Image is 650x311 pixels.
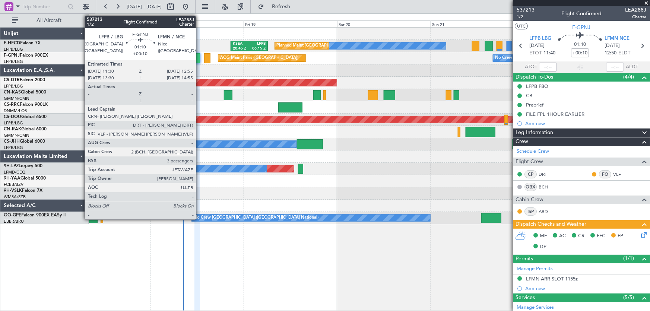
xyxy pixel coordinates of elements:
[4,41,41,45] a: F-HECDFalcon 7X
[4,41,20,45] span: F-HECD
[526,92,532,99] div: CB
[515,23,528,29] button: UTC
[4,164,19,168] span: 9H-LPZ
[4,139,45,144] a: CS-JHHGlobal 6000
[4,176,20,181] span: 9H-YAA
[516,128,553,137] span: Leg Information
[578,232,584,240] span: CR
[516,255,533,263] span: Permits
[605,35,630,42] span: LFMN NCE
[8,15,81,26] button: All Aircraft
[249,46,266,51] div: 06:15 Z
[233,46,249,51] div: 20:45 Z
[623,254,634,262] span: (1/1)
[266,4,297,9] span: Refresh
[543,50,555,57] span: 11:40
[90,15,103,21] div: [DATE]
[516,220,586,229] span: Dispatch Checks and Weather
[561,10,602,18] div: Flight Confirmed
[618,232,623,240] span: FP
[4,133,29,138] a: GMMN/CMN
[127,3,162,10] span: [DATE] - [DATE]
[540,243,546,251] span: DP
[526,111,584,117] div: FILE FPL 1HOUR EARLIER
[4,120,23,126] a: LFPB/LBG
[539,208,555,215] a: ABD
[244,20,337,27] div: Fri 19
[525,285,646,292] div: Add new
[559,232,566,240] span: AC
[150,20,244,27] div: Thu 18
[4,182,23,187] a: FCBB/BZV
[540,232,547,240] span: MF
[4,213,66,218] a: OO-GPEFalcon 900EX EASy II
[526,83,548,89] div: LFPB FBO
[4,115,47,119] a: CS-DOUGlobal 6500
[4,188,22,193] span: 9H-VSLK
[4,78,45,82] a: CS-DTRFalcon 2000
[618,50,630,57] span: ELDT
[599,170,611,178] div: FO
[524,170,537,178] div: CP
[249,41,266,47] div: LFPB
[4,59,23,64] a: LFPB/LBG
[516,158,543,166] span: Flight Crew
[4,188,42,193] a: 9H-VSLKFalcon 7X
[56,20,150,27] div: Wed 17
[4,90,46,95] a: CN-KASGlobal 5000
[516,293,535,302] span: Services
[431,20,524,27] div: Sun 21
[526,276,578,282] div: LFMN ARR SLOT 1155z
[526,102,543,108] div: Prebrief
[220,53,298,64] div: AOG Maint Paris ([GEOGRAPHIC_DATA])
[194,212,318,223] div: No Crew [GEOGRAPHIC_DATA] ([GEOGRAPHIC_DATA] National)
[517,148,549,155] a: Schedule Crew
[4,90,21,95] span: CN-KAS
[529,50,542,57] span: ETOT
[517,14,535,20] span: 1/2
[4,102,20,107] span: CS-RRC
[516,73,553,82] span: Dispatch To-Dos
[23,1,66,12] input: Trip Number
[605,42,620,50] span: [DATE]
[337,20,431,27] div: Sat 20
[517,265,553,273] a: Manage Permits
[4,102,48,107] a: CS-RRCFalcon 900LX
[573,23,591,31] span: F-GPNJ
[529,35,551,42] span: LFPB LBG
[525,63,537,71] span: ATOT
[19,18,79,23] span: All Aircraft
[4,115,21,119] span: CS-DOU
[539,171,555,178] a: DRT
[4,213,21,218] span: OO-GPE
[4,127,21,131] span: CN-RAK
[4,164,42,168] a: 9H-LPZLegacy 500
[4,53,48,58] a: F-GPNJFalcon 900EX
[4,219,24,224] a: EBBR/BRU
[516,196,543,204] span: Cabin Crew
[525,120,646,127] div: Add new
[625,6,646,14] span: LEA288J
[4,145,23,150] a: LFPB/LBG
[4,83,23,89] a: LFPB/LBG
[129,163,146,174] div: No Crew
[539,184,555,190] a: BCH
[597,232,605,240] span: FFC
[4,194,26,200] a: WMSA/SZB
[233,41,249,47] div: KSEA
[4,96,29,101] a: GMMN/CMN
[4,176,46,181] a: 9H-YAAGlobal 5000
[605,50,616,57] span: 12:50
[516,137,528,146] span: Crew
[517,6,535,14] span: 537213
[4,127,47,131] a: CN-RAKGlobal 6000
[626,63,638,71] span: ALDT
[574,41,586,48] span: 01:10
[4,139,20,144] span: CS-JHH
[623,293,634,301] span: (5/5)
[613,171,630,178] a: VLF
[4,47,23,52] a: LFPB/LBG
[4,78,20,82] span: CS-DTR
[97,163,203,174] div: Planned [GEOGRAPHIC_DATA] ([GEOGRAPHIC_DATA])
[623,73,634,81] span: (4/4)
